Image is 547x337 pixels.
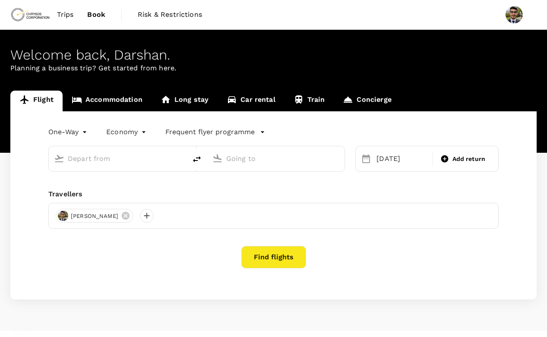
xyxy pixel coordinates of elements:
[10,5,50,24] img: Chrysos Corporation
[152,91,218,111] a: Long stay
[338,157,340,159] button: Open
[58,211,68,221] img: avatar-673d91e4a1763.jpeg
[87,9,105,20] span: Book
[241,246,306,268] button: Find flights
[506,6,523,23] img: Darshan Chauhan
[165,127,265,137] button: Frequent flyer programme
[334,91,400,111] a: Concierge
[106,125,148,139] div: Economy
[56,209,133,223] div: [PERSON_NAME]
[48,125,89,139] div: One-Way
[57,9,74,20] span: Trips
[180,157,182,159] button: Open
[10,91,63,111] a: Flight
[187,149,207,170] button: delete
[452,154,486,164] span: Add return
[226,152,327,165] input: Going to
[48,189,499,199] div: Travellers
[7,302,35,330] iframe: Button to launch messaging window
[63,91,152,111] a: Accommodation
[138,9,202,20] span: Risk & Restrictions
[68,152,168,165] input: Depart from
[10,47,537,63] div: Welcome back , Darshan .
[218,91,285,111] a: Car rental
[66,212,123,220] span: [PERSON_NAME]
[285,91,334,111] a: Train
[10,63,537,73] p: Planning a business trip? Get started from here.
[165,127,255,137] p: Frequent flyer programme
[373,150,430,167] div: [DATE]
